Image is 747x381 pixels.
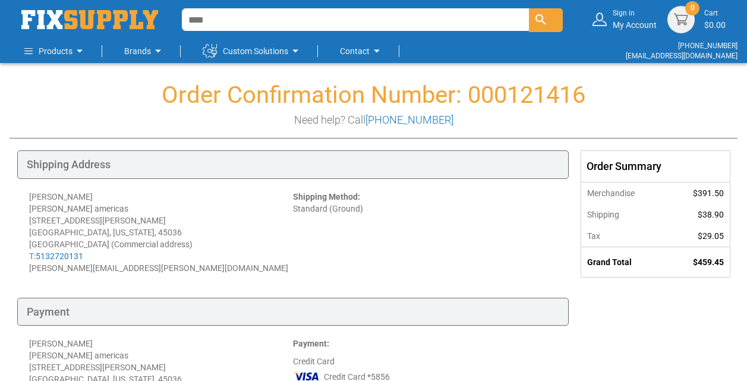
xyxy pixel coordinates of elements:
span: $0.00 [704,20,726,30]
a: 5132720131 [36,251,83,261]
strong: Payment: [293,339,329,348]
a: Brands [124,39,165,63]
div: Payment [17,298,569,326]
small: Cart [704,8,726,18]
div: Shipping Address [17,150,569,179]
div: My Account [613,8,657,30]
span: $38.90 [698,210,724,219]
div: Order Summary [581,151,730,182]
a: store logo [21,10,158,29]
span: $29.05 [698,231,724,241]
a: [PHONE_NUMBER] [678,42,737,50]
strong: Grand Total [587,257,632,267]
h1: Order Confirmation Number: 000121416 [10,82,737,108]
a: [EMAIL_ADDRESS][DOMAIN_NAME] [626,52,737,60]
a: [PHONE_NUMBER] [365,114,453,126]
div: Standard (Ground) [293,191,557,274]
span: $459.45 [693,257,724,267]
strong: Shipping Method: [293,192,360,201]
th: Tax [581,225,667,247]
a: Contact [340,39,384,63]
span: $391.50 [693,188,724,198]
small: Sign in [613,8,657,18]
span: 0 [691,3,695,13]
h3: Need help? Call [10,114,737,126]
div: [PERSON_NAME] [PERSON_NAME] americas [STREET_ADDRESS][PERSON_NAME] [GEOGRAPHIC_DATA], [US_STATE],... [29,191,293,274]
th: Shipping [581,204,667,225]
a: Products [24,39,87,63]
img: Fix Industrial Supply [21,10,158,29]
th: Merchandise [581,182,667,204]
a: Custom Solutions [203,39,302,63]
